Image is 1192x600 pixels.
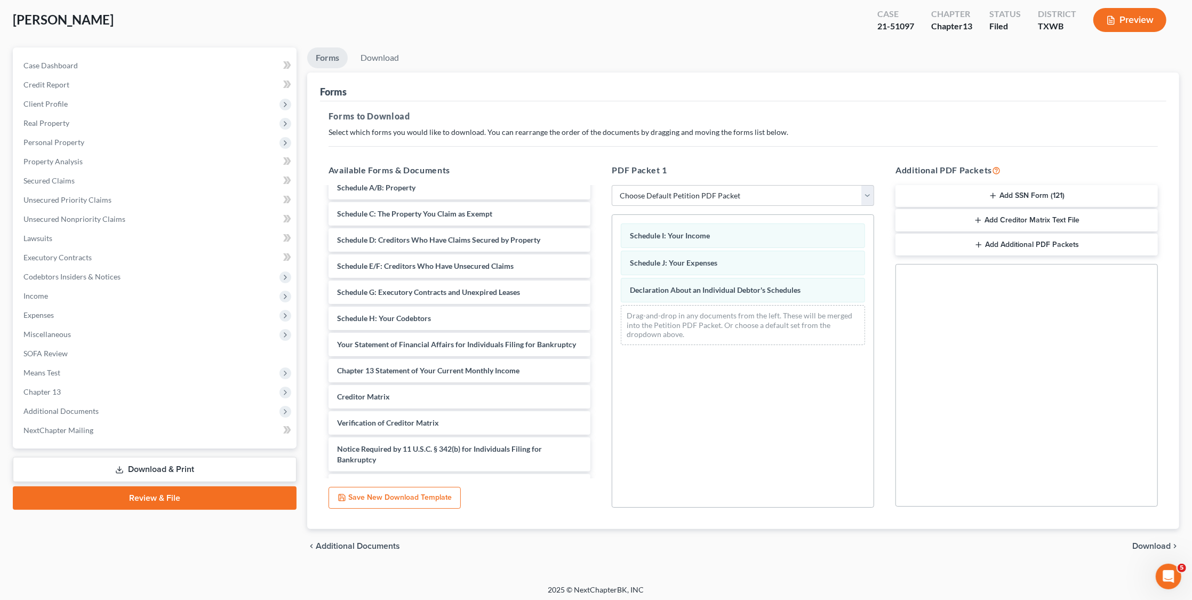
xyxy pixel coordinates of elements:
span: Means Test [23,368,60,377]
h5: Forms to Download [329,110,1158,123]
span: [PERSON_NAME] [13,12,114,27]
div: Filed [989,20,1021,33]
button: Add Creditor Matrix Text File [895,209,1158,231]
div: TXWB [1038,20,1076,33]
a: Download [352,47,407,68]
h5: Available Forms & Documents [329,164,591,177]
span: Executory Contracts [23,253,92,262]
a: Executory Contracts [15,248,297,267]
a: Forms [307,47,348,68]
div: District [1038,8,1076,20]
span: Creditor Matrix [337,392,390,401]
a: Unsecured Nonpriority Claims [15,210,297,229]
span: Case Dashboard [23,61,78,70]
span: Chapter 13 [23,387,61,396]
span: Lawsuits [23,234,52,243]
span: NextChapter Mailing [23,426,93,435]
a: Review & File [13,486,297,510]
a: Secured Claims [15,171,297,190]
h5: PDF Packet 1 [612,164,874,177]
button: Add Additional PDF Packets [895,234,1158,256]
span: Schedule J: Your Expenses [630,258,717,267]
span: Property Analysis [23,157,83,166]
span: Schedule C: The Property You Claim as Exempt [337,209,492,218]
div: Forms [320,85,347,98]
span: Download [1132,542,1171,550]
button: Add SSN Form (121) [895,185,1158,207]
button: Download chevron_right [1132,542,1179,550]
span: Schedule I: Your Income [630,231,710,240]
span: 13 [963,21,972,31]
a: Unsecured Priority Claims [15,190,297,210]
button: Save New Download Template [329,487,461,509]
a: Property Analysis [15,152,297,171]
span: Credit Report [23,80,69,89]
span: Unsecured Priority Claims [23,195,111,204]
span: Real Property [23,118,69,127]
a: Credit Report [15,75,297,94]
span: 5 [1178,564,1186,572]
i: chevron_right [1171,542,1179,550]
a: Case Dashboard [15,56,297,75]
span: Expenses [23,310,54,319]
div: Drag-and-drop in any documents from the left. These will be merged into the Petition PDF Packet. ... [621,305,865,345]
a: SOFA Review [15,344,297,363]
span: Schedule H: Your Codebtors [337,314,431,323]
p: Select which forms you would like to download. You can rearrange the order of the documents by dr... [329,127,1158,138]
div: Chapter [931,20,972,33]
span: SOFA Review [23,349,68,358]
a: Lawsuits [15,229,297,248]
div: Chapter [931,8,972,20]
div: Status [989,8,1021,20]
span: Client Profile [23,99,68,108]
span: Schedule D: Creditors Who Have Claims Secured by Property [337,235,540,244]
span: Miscellaneous [23,330,71,339]
a: chevron_left Additional Documents [307,542,400,550]
span: Schedule A/B: Property [337,183,415,192]
span: Schedule G: Executory Contracts and Unexpired Leases [337,287,520,297]
a: Download & Print [13,457,297,482]
a: NextChapter Mailing [15,421,297,440]
span: Secured Claims [23,176,75,185]
h5: Additional PDF Packets [895,164,1158,177]
span: Verification of Creditor Matrix [337,418,439,427]
span: Notice Required by 11 U.S.C. § 342(b) for Individuals Filing for Bankruptcy [337,444,542,464]
div: Case [877,8,914,20]
span: Your Statement of Financial Affairs for Individuals Filing for Bankruptcy [337,340,576,349]
span: Codebtors Insiders & Notices [23,272,121,281]
span: Chapter 13 Statement of Your Current Monthly Income [337,366,519,375]
span: Personal Property [23,138,84,147]
span: Unsecured Nonpriority Claims [23,214,125,223]
i: chevron_left [307,542,316,550]
div: 21-51097 [877,20,914,33]
span: Additional Documents [23,406,99,415]
span: Income [23,291,48,300]
iframe: Intercom live chat [1156,564,1181,589]
button: Preview [1093,8,1166,32]
span: Additional Documents [316,542,400,550]
span: Declaration About an Individual Debtor's Schedules [630,285,801,294]
span: Schedule E/F: Creditors Who Have Unsecured Claims [337,261,514,270]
